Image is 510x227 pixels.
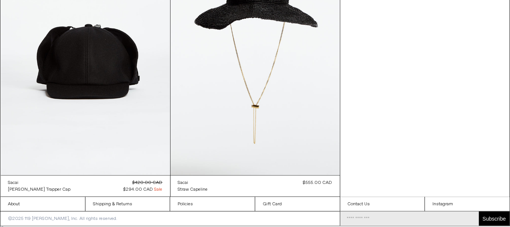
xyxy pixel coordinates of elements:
span: Sale [154,186,163,193]
a: Sacai [8,179,71,186]
div: Straw Capeline [178,187,208,193]
a: Straw Capeline [178,186,208,193]
div: Sacai [8,180,19,186]
input: Email Address [340,212,479,226]
a: Policies [170,197,255,211]
a: Sacai [178,179,208,186]
button: Subscribe [479,212,510,226]
a: Instagram [425,197,510,211]
p: ©2025 119 [PERSON_NAME], Inc. All rights reserved. [0,212,125,226]
div: [PERSON_NAME] Trapper Cap [8,187,71,193]
a: About [0,197,85,211]
a: Contact Us [340,197,425,211]
div: Sacai [178,180,188,186]
s: $420.00 CAD [133,180,163,186]
a: Shipping & Returns [85,197,170,211]
span: $555.00 CAD [303,180,332,186]
a: [PERSON_NAME] Trapper Cap [8,186,71,193]
a: Gift Card [255,197,340,211]
span: $294.00 CAD [124,187,153,193]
